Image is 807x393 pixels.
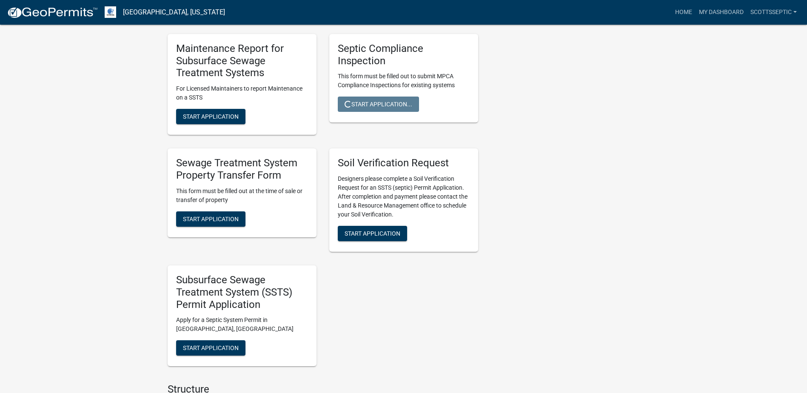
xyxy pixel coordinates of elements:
button: Start Application [176,340,245,356]
h5: Soil Verification Request [338,157,470,169]
a: scottsseptic [747,4,800,20]
p: This form must be filled out at the time of sale or transfer of property [176,187,308,205]
button: Start Application... [338,97,419,112]
button: Start Application [338,226,407,241]
img: Otter Tail County, Minnesota [105,6,116,18]
p: This form must be filled out to submit MPCA Compliance Inspections for existing systems [338,72,470,90]
span: Start Application [345,230,400,237]
span: Start Application [183,345,239,351]
span: Start Application... [345,101,412,108]
p: For Licensed Maintainers to report Maintenance on a SSTS [176,84,308,102]
button: Start Application [176,109,245,124]
span: Start Application [183,215,239,222]
h5: Septic Compliance Inspection [338,43,470,67]
span: Start Application [183,113,239,120]
a: [GEOGRAPHIC_DATA], [US_STATE] [123,5,225,20]
p: Apply for a Septic System Permit in [GEOGRAPHIC_DATA], [GEOGRAPHIC_DATA] [176,316,308,333]
p: Designers please complete a Soil Verification Request for an SSTS (septic) Permit Application. Af... [338,174,470,219]
button: Start Application [176,211,245,227]
h5: Subsurface Sewage Treatment System (SSTS) Permit Application [176,274,308,310]
a: Home [672,4,696,20]
a: My Dashboard [696,4,747,20]
h5: Sewage Treatment System Property Transfer Form [176,157,308,182]
h5: Maintenance Report for Subsurface Sewage Treatment Systems [176,43,308,79]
